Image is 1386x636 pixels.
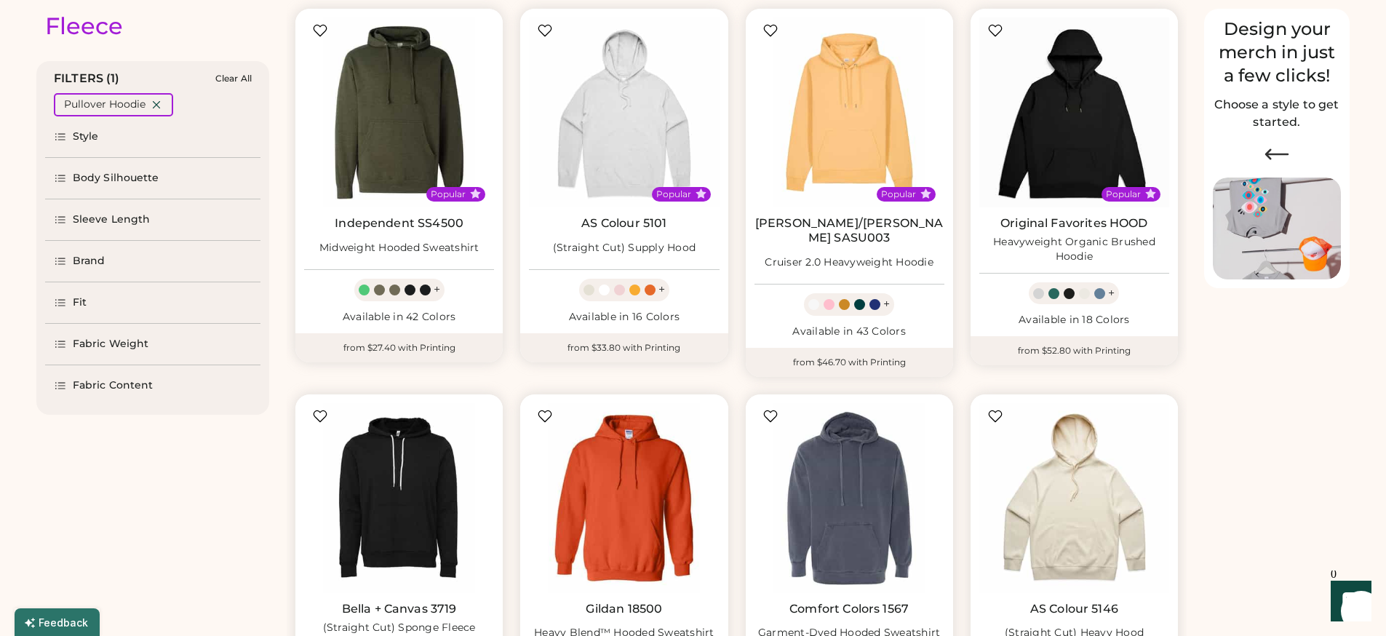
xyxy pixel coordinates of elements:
[54,70,120,87] div: FILTERS (1)
[73,337,148,351] div: Fabric Weight
[304,403,494,593] img: BELLA + CANVAS 3719 (Straight Cut) Sponge Fleece Hoodie
[529,310,719,325] div: Available in 16 Colors
[73,212,150,227] div: Sleeve Length
[1145,188,1156,199] button: Popular Style
[304,310,494,325] div: Available in 42 Colors
[656,188,691,200] div: Popular
[979,17,1169,207] img: Original Favorites HOOD Heavyweight Organic Brushed Hoodie
[881,188,916,200] div: Popular
[765,255,933,270] div: Cruiser 2.0 Heavyweight Hoodie
[529,17,719,207] img: AS Colour 5101 (Straight Cut) Supply Hood
[470,188,481,199] button: Popular Style
[979,235,1169,264] div: Heavyweight Organic Brushed Hoodie
[342,602,457,616] a: Bella + Canvas 3719
[73,295,87,310] div: Fit
[1000,216,1147,231] a: Original Favorites HOOD
[1213,178,1341,280] img: Image of Lisa Congdon Eye Print on T-Shirt and Hat
[754,17,944,207] img: Stanley/Stella SASU003 Cruiser 2.0 Heavyweight Hoodie
[789,602,909,616] a: Comfort Colors 1567
[746,348,953,377] div: from $46.70 with Printing
[883,296,890,312] div: +
[45,12,123,41] div: Fleece
[335,216,463,231] a: Independent SS4500
[73,171,159,186] div: Body Silhouette
[1213,17,1341,87] div: Design your merch in just a few clicks!
[295,333,503,362] div: from $27.40 with Printing
[586,602,662,616] a: Gildan 18500
[520,333,728,362] div: from $33.80 with Printing
[529,403,719,593] img: Gildan 18500 Heavy Blend™ Hooded Sweatshirt
[304,17,494,207] img: Independent Trading Co. SS4500 Midweight Hooded Sweatshirt
[754,216,944,245] a: [PERSON_NAME]/[PERSON_NAME] SASU003
[1030,602,1118,616] a: AS Colour 5146
[658,282,665,298] div: +
[971,336,1178,365] div: from $52.80 with Printing
[215,73,252,84] div: Clear All
[979,313,1169,327] div: Available in 18 Colors
[73,254,105,269] div: Brand
[319,241,479,255] div: Midweight Hooded Sweatshirt
[73,378,153,393] div: Fabric Content
[754,403,944,593] img: Comfort Colors 1567 Garment-Dyed Hooded Sweatshirt
[1213,96,1341,131] h2: Choose a style to get started.
[553,241,696,255] div: (Straight Cut) Supply Hood
[920,188,931,199] button: Popular Style
[1106,188,1141,200] div: Popular
[1317,571,1379,633] iframe: Front Chat
[979,403,1169,593] img: AS Colour 5146 (Straight Cut) Heavy Hood
[754,325,944,339] div: Available in 43 Colors
[73,130,99,144] div: Style
[1108,285,1115,301] div: +
[581,216,666,231] a: AS Colour 5101
[434,282,440,298] div: +
[431,188,466,200] div: Popular
[696,188,706,199] button: Popular Style
[64,98,146,112] div: Pullover Hoodie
